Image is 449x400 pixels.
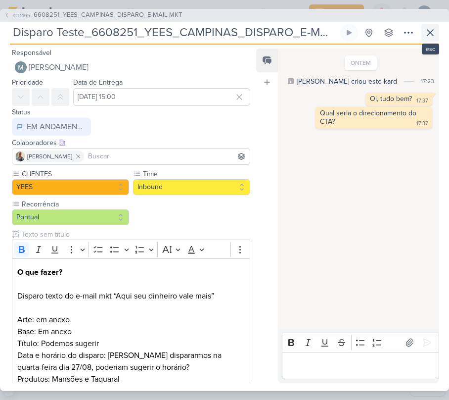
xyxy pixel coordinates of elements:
strong: O que fazer? [17,267,62,277]
div: Editor toolbar [282,333,439,352]
label: Responsável [12,49,51,57]
img: Mariana Amorim [15,61,27,73]
div: Editor editing area: main [12,258,250,393]
span: [PERSON_NAME] [27,152,72,161]
p: Disparo texto do e-mail mkt “Aqui seu dinheiro vale mais” Arte: em anexo Base: Em anexo Título: P... [17,266,245,350]
label: Status [12,108,31,116]
div: esc [422,44,439,54]
input: Buscar [86,150,248,162]
input: Kard Sem Título [10,24,338,42]
div: Qual seria o direcionamento do CTA? [320,109,418,126]
button: EM ANDAMENTO [12,118,91,136]
div: Editor toolbar [12,240,250,259]
button: Inbound [133,179,250,195]
img: Iara Santos [15,151,25,161]
div: EM ANDAMENTO [27,121,86,133]
label: Recorrência [21,199,129,209]
button: Pontual [12,209,129,225]
div: Ligar relógio [345,29,353,37]
label: Data de Entrega [73,78,123,87]
label: Time [142,169,250,179]
div: Colaboradores [12,138,250,148]
button: [PERSON_NAME] [12,58,250,76]
div: Editor editing area: main [282,352,439,379]
div: Oi, tudo bem? [370,95,412,103]
span: [PERSON_NAME] [29,61,89,73]
label: CLIENTES [21,169,129,179]
label: Prioridade [12,78,43,87]
div: [PERSON_NAME] criou este kard [297,76,397,87]
p: Data e horário do disparo: [PERSON_NAME] dispararmos na quarta-feira dia 27/08, poderiam sugerir ... [17,350,245,373]
input: Texto sem título [20,229,250,240]
div: 17:37 [416,120,428,128]
div: 17:23 [421,77,434,86]
button: YEES [12,179,129,195]
p: Produtos: Mansões e Taquaral [17,373,245,385]
div: 17:37 [416,97,428,105]
input: Select a date [73,88,250,106]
